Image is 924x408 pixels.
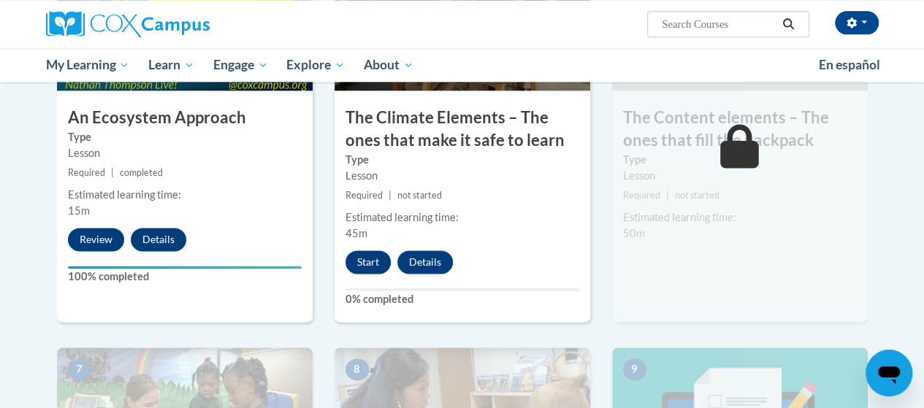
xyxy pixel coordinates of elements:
img: Cox Campus [46,11,210,37]
a: En español [809,50,890,80]
a: Explore [277,48,354,82]
span: not started [397,190,442,201]
span: not started [675,190,719,201]
div: Lesson [68,145,302,161]
a: Learn [139,48,204,82]
span: Learn [148,56,194,74]
div: Your progress [68,266,302,269]
div: Estimated learning time: [68,187,302,203]
button: Review [68,228,124,251]
a: Cox Campus [46,11,309,37]
span: | [111,167,114,178]
h3: The Content elements – The ones that fill the backpack [612,107,868,152]
span: completed [120,167,163,178]
input: Search Courses [660,15,777,33]
div: Lesson [345,168,579,184]
span: En español [819,57,880,72]
a: My Learning [37,48,140,82]
span: Explore [286,56,345,74]
label: Type [345,152,579,168]
div: Lesson [623,168,857,184]
label: Type [623,152,857,168]
button: Search [777,15,799,33]
iframe: Button to launch messaging window [866,350,912,396]
div: Estimated learning time: [345,209,579,226]
span: Engage [213,56,268,74]
div: Estimated learning time: [623,209,857,226]
span: 7 [68,358,91,380]
span: My Learning [45,56,129,74]
a: About [354,48,423,82]
span: 45m [345,227,367,239]
label: 0% completed [345,291,579,307]
span: Required [345,190,383,201]
span: Required [68,167,105,178]
label: Type [68,129,302,145]
button: Details [131,228,186,251]
h3: The Climate Elements – The ones that make it safe to learn [335,107,590,152]
span: 50m [623,227,645,239]
span: | [666,190,669,201]
span: 9 [623,358,646,380]
span: 15m [68,204,90,217]
a: Engage [204,48,278,82]
span: About [364,56,413,74]
span: | [389,190,392,201]
div: Main menu [35,48,890,82]
button: Account Settings [835,11,879,34]
h3: An Ecosystem Approach [57,107,313,129]
span: Required [623,190,660,201]
label: 100% completed [68,269,302,285]
button: Start [345,250,391,274]
span: 8 [345,358,369,380]
button: Details [397,250,453,274]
